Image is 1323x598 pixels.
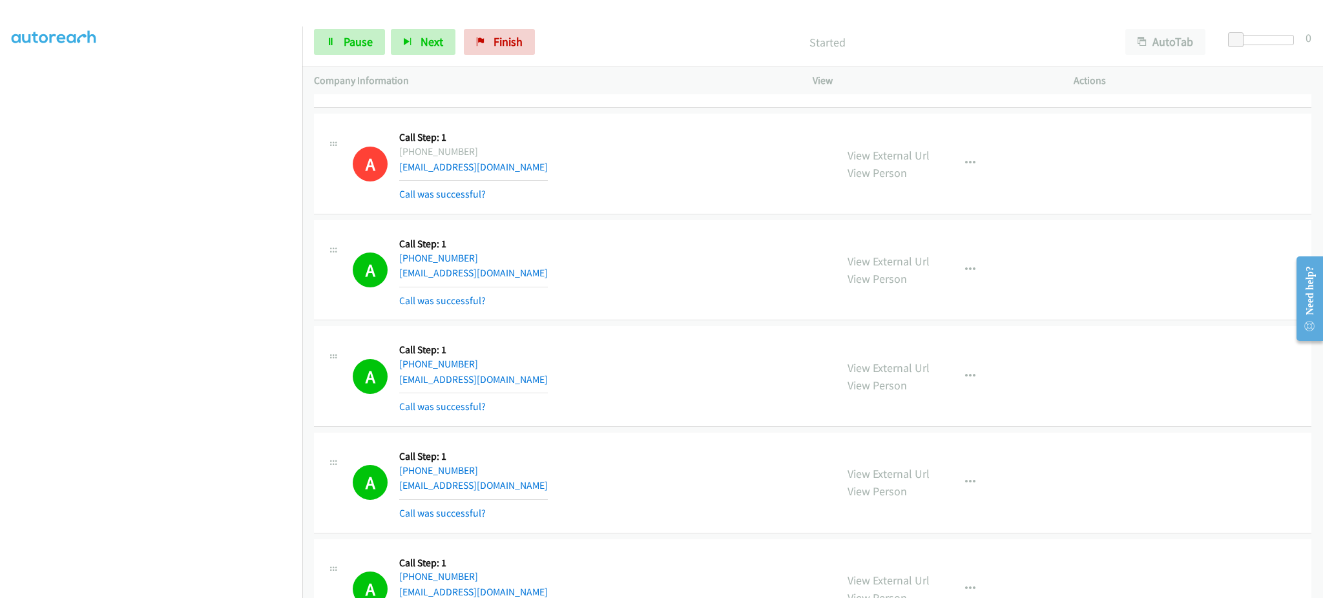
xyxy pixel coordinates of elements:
a: View External Url [848,148,930,163]
a: Call was successful? [399,294,486,307]
h5: Call Step: 1 [399,238,548,251]
a: View External Url [848,573,930,588]
div: [PHONE_NUMBER] [399,144,548,160]
a: View External Url [848,360,930,375]
p: Actions [1074,73,1311,88]
a: View External Url [848,466,930,481]
a: [PHONE_NUMBER] [399,464,478,477]
button: Next [391,29,455,55]
a: [EMAIL_ADDRESS][DOMAIN_NAME] [399,161,548,173]
div: 0 [1306,29,1311,46]
p: Started [552,34,1102,51]
a: View External Url [848,254,930,269]
a: Call was successful? [399,400,486,413]
p: View [813,73,1050,88]
span: Finish [494,34,523,49]
a: Finish [464,29,535,55]
a: [EMAIL_ADDRESS][DOMAIN_NAME] [399,267,548,279]
a: Call was successful? [399,507,486,519]
span: Next [421,34,443,49]
h1: A [353,359,388,394]
h5: Call Step: 1 [399,557,548,570]
a: [EMAIL_ADDRESS][DOMAIN_NAME] [399,373,548,386]
a: Call was successful? [399,82,486,94]
a: View Person [848,484,907,499]
a: [EMAIL_ADDRESS][DOMAIN_NAME] [399,586,548,598]
h5: Call Step: 1 [399,131,548,144]
h1: A [353,465,388,500]
span: Pause [344,34,373,49]
iframe: Resource Center [1286,247,1323,350]
button: AutoTab [1125,29,1205,55]
p: Company Information [314,73,789,88]
a: Call was successful? [399,188,486,200]
h1: A [353,253,388,287]
h1: A [353,147,388,181]
h5: Call Step: 1 [399,344,548,356]
a: [PHONE_NUMBER] [399,252,478,264]
a: [PHONE_NUMBER] [399,570,478,583]
a: View Person [848,378,907,393]
a: View Person [848,271,907,286]
a: View Person [848,165,907,180]
div: Delay between calls (in seconds) [1234,35,1294,45]
a: [EMAIL_ADDRESS][DOMAIN_NAME] [399,479,548,491]
a: [PHONE_NUMBER] [399,358,478,370]
a: Pause [314,29,385,55]
h5: Call Step: 1 [399,450,548,463]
